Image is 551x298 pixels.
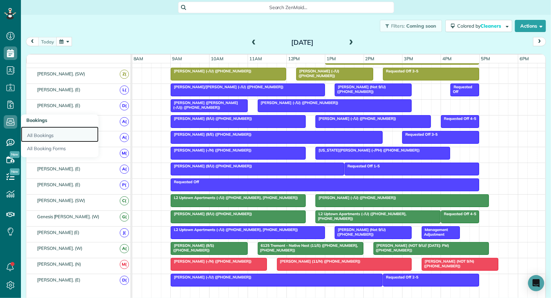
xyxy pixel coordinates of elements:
[210,56,225,61] span: 10am
[10,151,20,158] span: New
[170,211,252,216] span: [PERSON_NAME] (9/U) ([PHONE_NUMBER])
[120,212,129,222] span: G(
[170,100,238,110] span: [PERSON_NAME] ([PERSON_NAME] (-/U)) ([PHONE_NUMBER])
[528,275,544,291] div: Open Intercom Messenger
[421,259,474,268] span: [PERSON_NAME] (NOT 9/N) ([PHONE_NUMBER])
[36,166,82,171] span: [PERSON_NAME]. (E)
[421,227,448,237] span: Management Adjustment
[518,56,530,61] span: 6pm
[480,23,502,29] span: Cleaners
[120,276,129,285] span: D(
[441,116,477,121] span: Requested Off 4-5
[170,132,252,137] span: [PERSON_NAME] (9/E) ([PHONE_NUMBER])
[120,228,129,237] span: J(
[170,85,284,89] span: [PERSON_NAME]/[PERSON_NAME] (-/U) ([PHONE_NUMBER])
[120,260,129,269] span: M(
[38,37,57,46] button: today
[315,211,407,221] span: L2 Uptown Apartments (-/U) ([PHONE_NUMBER], [PHONE_NUMBER])
[10,168,20,175] span: New
[457,23,503,29] span: Colored by
[257,243,358,253] span: 6125 Tremont - Native Nest (11/E) ([PHONE_NUMBER], [PHONE_NUMBER])
[334,85,386,94] span: [PERSON_NAME] (Not 9/U) ([PHONE_NUMBER])
[170,259,252,264] span: [PERSON_NAME] (-/N) ([PHONE_NUMBER])
[383,275,419,279] span: Requested Off 2-5
[171,56,183,61] span: 9am
[170,116,252,121] span: [PERSON_NAME] (9/U) ([PHONE_NUMBER])
[296,69,339,78] span: [PERSON_NAME] (-/U) ([PHONE_NUMBER])
[170,164,252,168] span: [PERSON_NAME] (9/U) ([PHONE_NUMBER])
[36,103,82,108] span: [PERSON_NAME]. (E)
[36,261,82,267] span: [PERSON_NAME]. (N)
[170,179,199,184] span: Requested Off
[120,244,129,253] span: A(
[170,227,298,232] span: L2 Uptown Apartments (-/U) ([PHONE_NUMBER], [PHONE_NUMBER])
[315,148,420,153] span: [US_STATE][PERSON_NAME] (-/PH) ([PHONE_NUMBER])
[315,195,396,200] span: [PERSON_NAME] (-/U) ([PHONE_NUMBER])
[170,148,252,153] span: [PERSON_NAME] (-/N) ([PHONE_NUMBER])
[257,100,339,105] span: [PERSON_NAME] (-/U) ([PHONE_NUMBER])
[406,23,437,29] span: Coming soon
[248,56,263,61] span: 11am
[334,227,386,237] span: [PERSON_NAME] (Not 9/U) ([PHONE_NUMBER])
[480,56,492,61] span: 5pm
[373,243,449,253] span: [PERSON_NAME] (NOT 9/U// [DATE]: PM) ([PHONE_NUMBER])
[36,198,86,203] span: [PERSON_NAME]. (SW)
[515,20,546,32] button: Actions
[441,56,453,61] span: 4pm
[441,211,477,216] span: Requested Off 4-5
[120,133,129,142] span: A(
[170,195,298,200] span: L2 Uptown Apartments (-/U) ([PHONE_NUMBER], [PHONE_NUMBER])
[120,101,129,110] span: D(
[120,149,129,158] span: M(
[344,164,380,168] span: Requested Off 1-5
[170,275,252,279] span: [PERSON_NAME] (-/U) ([PHONE_NUMBER])
[36,182,82,187] span: [PERSON_NAME]. (E)
[132,56,145,61] span: 8am
[383,69,419,73] span: Requested Off 3-5
[26,37,39,46] button: prev
[364,56,376,61] span: 2pm
[277,259,361,264] span: [PERSON_NAME] (11/N) ([PHONE_NUMBER])
[402,132,438,137] span: Requested Off 3-5
[36,214,101,219] span: Genesis [PERSON_NAME]. (W)
[120,180,129,190] span: P(
[325,56,337,61] span: 1pm
[36,230,81,235] span: [PERSON_NAME] (E)
[120,165,129,174] span: A(
[450,85,472,94] span: Requested Off
[26,117,47,123] span: Bookings
[445,20,512,32] button: Colored byCleaners
[36,245,84,251] span: [PERSON_NAME]. (W)
[391,23,405,29] span: Filters:
[170,69,252,73] span: [PERSON_NAME] (-/U) ([PHONE_NUMBER])
[315,116,396,121] span: [PERSON_NAME] (-/U) ([PHONE_NUMBER])
[36,277,82,283] span: [PERSON_NAME]. (E)
[36,87,82,92] span: [PERSON_NAME]. (E)
[21,127,99,142] a: All Bookings
[36,71,86,76] span: [PERSON_NAME]. (SW)
[533,37,546,46] button: next
[170,243,214,253] span: [PERSON_NAME] (9/S) ([PHONE_NUMBER])
[21,142,99,158] a: All Booking Forms
[120,86,129,95] span: L(
[120,70,129,79] span: Z(
[403,56,414,61] span: 3pm
[120,117,129,126] span: A(
[260,39,345,46] h2: [DATE]
[287,56,301,61] span: 12pm
[120,196,129,205] span: C(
